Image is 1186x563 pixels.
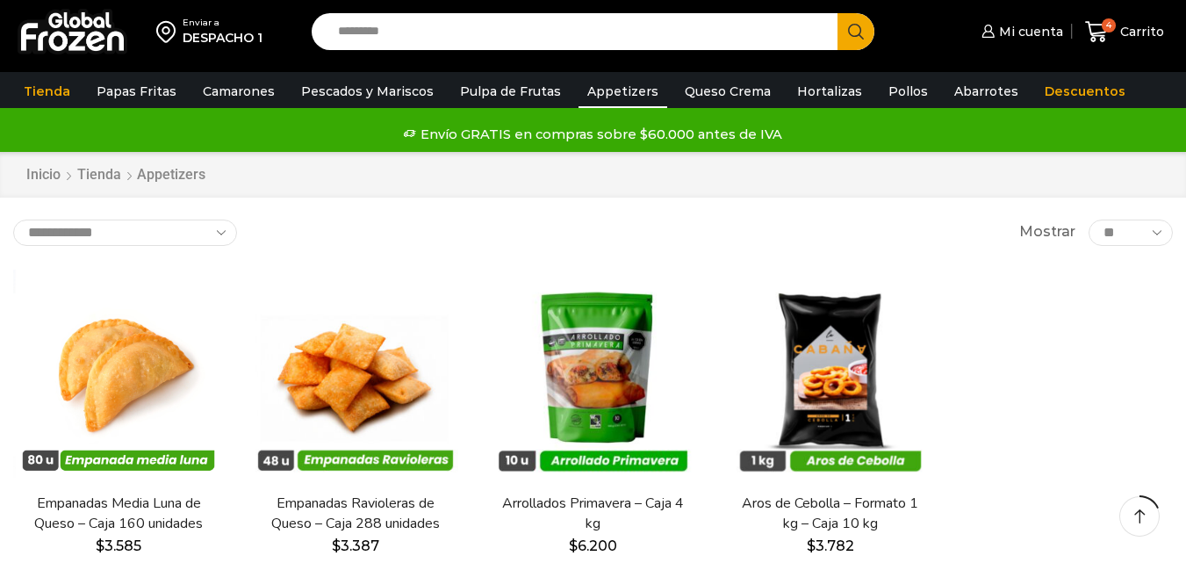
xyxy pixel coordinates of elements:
a: Pulpa de Frutas [451,75,570,108]
a: Papas Fritas [88,75,185,108]
span: Carrito [1116,23,1164,40]
span: $ [569,538,578,554]
a: Aros de Cebolla – Formato 1 kg – Caja 10 kg [736,494,925,534]
nav: Breadcrumb [25,165,205,185]
h1: Appetizers [137,166,205,183]
span: $ [96,538,104,554]
a: Empanadas Media Luna de Queso – Caja 160 unidades [24,494,213,534]
a: Camarones [194,75,284,108]
a: Pollos [880,75,937,108]
span: $ [332,538,341,554]
button: Search button [837,13,874,50]
a: Hortalizas [788,75,871,108]
a: Descuentos [1036,75,1134,108]
bdi: 6.200 [569,538,617,554]
span: 4 [1102,18,1116,32]
div: DESPACHO 1 [183,29,262,47]
bdi: 3.387 [332,538,379,554]
img: address-field-icon.svg [156,17,183,47]
select: Pedido de la tienda [13,220,237,246]
span: Mi cuenta [995,23,1063,40]
span: Mostrar [1019,222,1075,242]
bdi: 3.585 [96,538,141,554]
a: Appetizers [579,75,667,108]
bdi: 3.782 [807,538,854,554]
a: Abarrotes [945,75,1027,108]
a: 4 Carrito [1081,11,1168,53]
a: Queso Crema [676,75,780,108]
a: Inicio [25,165,61,185]
div: Enviar a [183,17,262,29]
a: Empanadas Ravioleras de Queso – Caja 288 unidades [261,494,450,534]
span: $ [807,538,816,554]
a: Pescados y Mariscos [292,75,442,108]
a: Arrollados Primavera – Caja 4 kg [498,494,687,534]
a: Tienda [15,75,79,108]
a: Mi cuenta [977,14,1063,49]
a: Tienda [76,165,122,185]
